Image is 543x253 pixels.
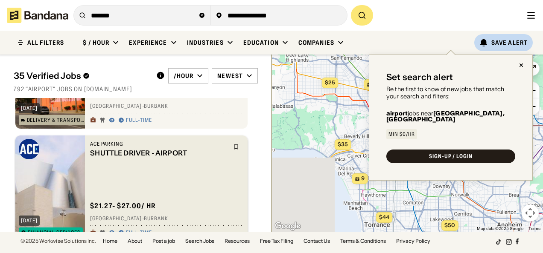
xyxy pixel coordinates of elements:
div: Delivery & Transportation [27,118,87,123]
a: Contact Us [304,239,330,244]
a: Terms (opens in new tab) [528,226,540,231]
span: $25 [325,79,335,86]
div: Experience [129,39,167,46]
div: Industries [187,39,224,46]
a: Free Tax Filing [260,239,293,244]
div: Financial Services [28,230,81,235]
img: Google [274,221,302,232]
span: 9 [361,175,365,182]
div: Education [243,39,279,46]
div: Newest [217,72,243,80]
a: Open this area in Google Maps (opens a new window) [274,221,302,232]
div: Companies [298,39,334,46]
div: © 2025 Workwise Solutions Inc. [20,239,96,244]
img: Ace Parking logo [19,139,39,159]
a: Resources [225,239,250,244]
div: [GEOGRAPHIC_DATA] · Burbank [90,103,242,110]
div: jobs near [386,110,515,122]
div: [GEOGRAPHIC_DATA] · Burbank [90,216,242,222]
div: Min $0/hr [388,132,415,137]
a: About [128,239,142,244]
span: $50 [444,222,455,228]
a: Privacy Policy [396,239,430,244]
div: ALL FILTERS [27,40,64,46]
a: Terms & Conditions [340,239,386,244]
div: Set search alert [386,72,453,82]
div: SIGN-UP / LOGIN [429,154,473,159]
div: [DATE] [21,106,38,111]
div: Full-time [126,117,152,124]
div: [DATE] [21,218,38,223]
div: Be the first to know of new jobs that match your search and filters: [386,86,515,100]
div: grid [14,98,258,232]
b: [GEOGRAPHIC_DATA], [GEOGRAPHIC_DATA] [386,109,505,123]
div: $ / hour [83,39,109,46]
div: 792 "airport" jobs on [DOMAIN_NAME] [14,85,258,93]
div: Save Alert [491,39,528,46]
span: $35 [338,141,348,147]
a: Home [103,239,117,244]
div: SHUTTLE DRIVER - AIRPORT [90,149,228,157]
a: Post a job [152,239,175,244]
img: Bandana logotype [7,8,68,23]
div: Full-time [126,230,152,236]
button: Map camera controls [522,204,539,221]
div: Ace Parking [90,141,228,147]
div: 35 Verified Jobs [14,71,149,81]
div: $ 21.27 - $27.00 / hr [90,201,156,210]
b: airport [386,109,408,117]
a: Search Jobs [185,239,214,244]
span: $44 [379,214,389,220]
div: /hour [174,72,194,80]
span: Map data ©2025 Google [477,226,523,231]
